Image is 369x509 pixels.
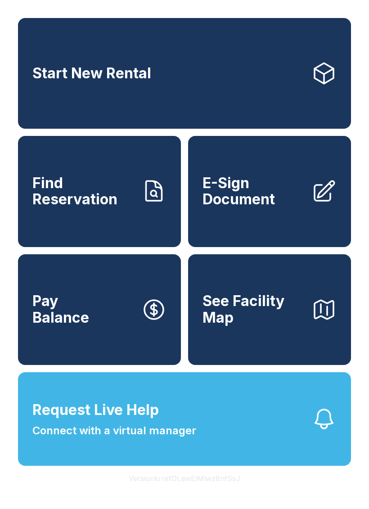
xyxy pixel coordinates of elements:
button: See Facility Map [188,254,351,365]
a: Start New Rental [18,18,351,129]
span: Pay Balance [32,293,89,326]
span: Request Live Help [32,399,159,421]
span: See Facility Map [202,293,304,326]
span: Start New Rental [32,65,151,82]
span: Find Reservation [32,175,134,208]
button: Request Live HelpConnect with a virtual manager [18,372,351,466]
button: VersionkrrefDLawElMlwz8nfSsJ [121,466,247,491]
span: Connect with a virtual manager [32,423,196,439]
a: Find Reservation [18,136,181,247]
span: E-Sign Document [202,175,304,208]
a: E-Sign Document [188,136,351,247]
button: PayBalance [18,254,181,365]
